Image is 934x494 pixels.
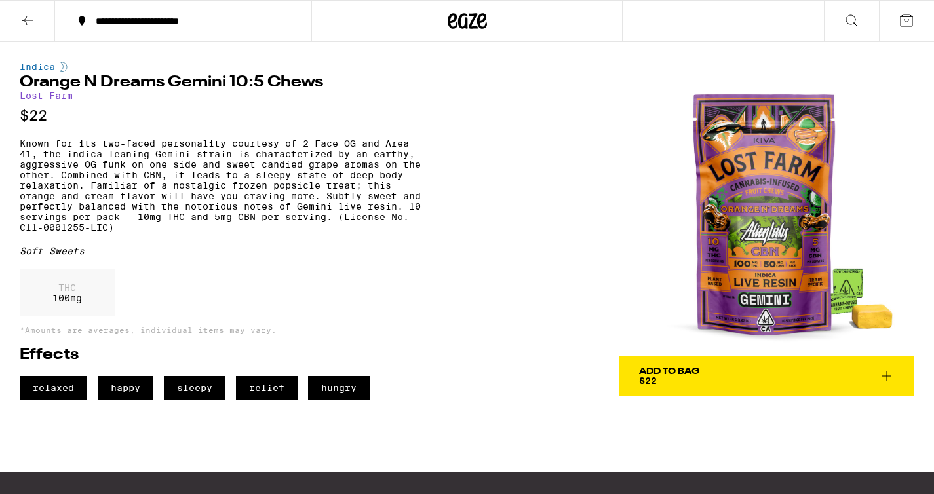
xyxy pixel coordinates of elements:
[20,347,422,363] h2: Effects
[20,62,422,72] div: Indica
[639,375,657,386] span: $22
[20,246,422,256] div: Soft Sweets
[20,90,73,101] a: Lost Farm
[20,138,422,233] p: Known for its two-faced personality courtesy of 2 Face OG and Area 41, the indica-leaning Gemini ...
[619,62,914,356] img: Lost Farm - Orange N Dreams Gemini 10:5 Chews
[639,367,699,376] div: Add To Bag
[52,282,82,293] p: THC
[308,376,370,400] span: hungry
[20,376,87,400] span: relaxed
[619,356,914,396] button: Add To Bag$22
[20,269,115,316] div: 100 mg
[164,376,225,400] span: sleepy
[20,75,422,90] h1: Orange N Dreams Gemini 10:5 Chews
[20,107,422,124] p: $22
[236,376,298,400] span: relief
[20,326,422,334] p: *Amounts are averages, individual items may vary.
[60,62,68,72] img: indicaColor.svg
[98,376,153,400] span: happy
